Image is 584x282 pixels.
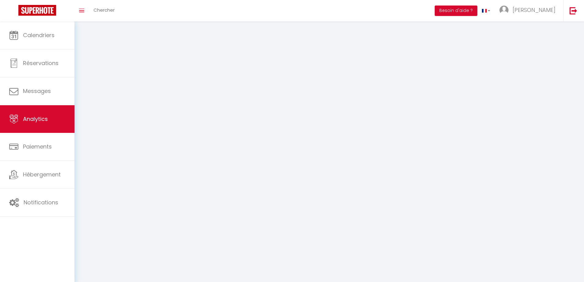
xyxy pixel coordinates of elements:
span: Notifications [24,199,58,206]
button: Besoin d'aide ? [435,6,477,16]
span: Hébergement [23,171,61,178]
span: Analytics [23,115,48,123]
span: [PERSON_NAME] [513,6,555,14]
span: Chercher [94,7,115,13]
img: logout [570,7,577,14]
span: Paiements [23,143,52,150]
button: Ouvrir le widget de chat LiveChat [5,2,23,21]
span: Réservations [23,59,59,67]
span: Calendriers [23,31,55,39]
span: Messages [23,87,51,95]
img: ... [499,6,509,15]
img: Super Booking [18,5,56,16]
